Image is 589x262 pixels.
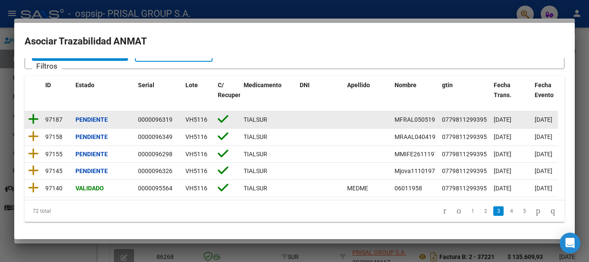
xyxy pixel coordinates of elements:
[560,233,580,253] div: Open Intercom Messenger
[494,151,511,158] span: [DATE]
[25,33,564,50] h2: Asociar Trazabilidad ANMAT
[494,167,511,174] span: [DATE]
[75,185,104,192] strong: Validado
[138,133,172,140] span: 0000096349
[244,116,267,123] span: TIALSUR
[347,82,370,88] span: Apellido
[505,204,518,218] li: page 4
[244,82,282,88] span: Medicamento
[75,151,108,158] strong: Pendiente
[494,82,511,98] span: Fecha Trans.
[45,167,63,174] span: 97145
[395,133,442,140] span: MRAAL04041972
[185,82,198,88] span: Lote
[442,151,490,158] span: 07798112993954
[244,167,267,174] span: TIALSUR
[518,204,531,218] li: page 5
[493,206,504,216] a: 3
[244,151,267,158] span: TIALSUR
[395,167,439,174] span: Mjova11101971
[185,167,207,174] span: VH5116
[344,76,391,114] datatable-header-cell: Apellido
[439,76,490,114] datatable-header-cell: gtin
[45,82,51,88] span: ID
[442,82,453,88] span: gtin
[535,133,552,140] span: [DATE]
[506,206,517,216] a: 4
[395,82,417,88] span: Nombre
[214,76,240,114] datatable-header-cell: C/ Recupero
[138,116,172,123] span: 0000096319
[32,60,62,72] h3: Filtros
[296,76,344,114] datatable-header-cell: DNI
[218,82,244,98] span: C/ Recupero
[185,151,207,158] span: VH5116
[466,204,479,218] li: page 1
[75,133,108,140] strong: Pendiente
[395,151,441,158] span: MMIFE26111970
[479,204,492,218] li: page 2
[185,133,207,140] span: VH5116
[45,185,63,192] span: 97140
[547,206,559,216] a: go to last page
[531,76,572,114] datatable-header-cell: Fecha Evento
[535,151,552,158] span: [DATE]
[182,76,214,114] datatable-header-cell: Lote
[439,206,450,216] a: go to first page
[494,133,511,140] span: [DATE]
[42,76,72,114] datatable-header-cell: ID
[300,82,310,88] span: DNI
[480,206,491,216] a: 2
[45,151,63,158] span: 97155
[395,185,422,192] span: 06011958
[519,206,529,216] a: 5
[135,76,182,114] datatable-header-cell: Serial
[442,133,490,140] span: 07798112993954
[240,76,296,114] datatable-header-cell: Medicamento
[244,133,267,140] span: TIALSUR
[347,185,368,192] span: MEDME
[453,206,465,216] a: go to previous page
[442,116,490,123] span: 07798112993954
[535,116,552,123] span: [DATE]
[45,116,63,123] span: 97187
[535,167,552,174] span: [DATE]
[45,133,63,140] span: 97158
[75,116,108,123] strong: Pendiente
[494,116,511,123] span: [DATE]
[467,206,478,216] a: 1
[391,76,439,114] datatable-header-cell: Nombre
[75,167,108,174] strong: Pendiente
[494,185,511,192] span: [DATE]
[442,185,490,192] span: 07798112993954
[532,206,544,216] a: go to next page
[25,200,131,222] div: 72 total
[535,185,552,192] span: [DATE]
[138,82,154,88] span: Serial
[185,185,207,192] span: VH5116
[492,204,505,218] li: page 3
[72,76,135,114] datatable-header-cell: Estado
[185,116,207,123] span: VH5116
[442,167,490,174] span: 07798112993954
[138,185,172,192] span: 0000095564
[395,116,442,123] span: MFRAL05051976
[535,82,554,98] span: Fecha Evento
[490,76,531,114] datatable-header-cell: Fecha Trans.
[138,167,172,174] span: 0000096326
[138,151,172,158] span: 0000096298
[75,82,94,88] span: Estado
[244,185,267,192] span: TIALSUR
